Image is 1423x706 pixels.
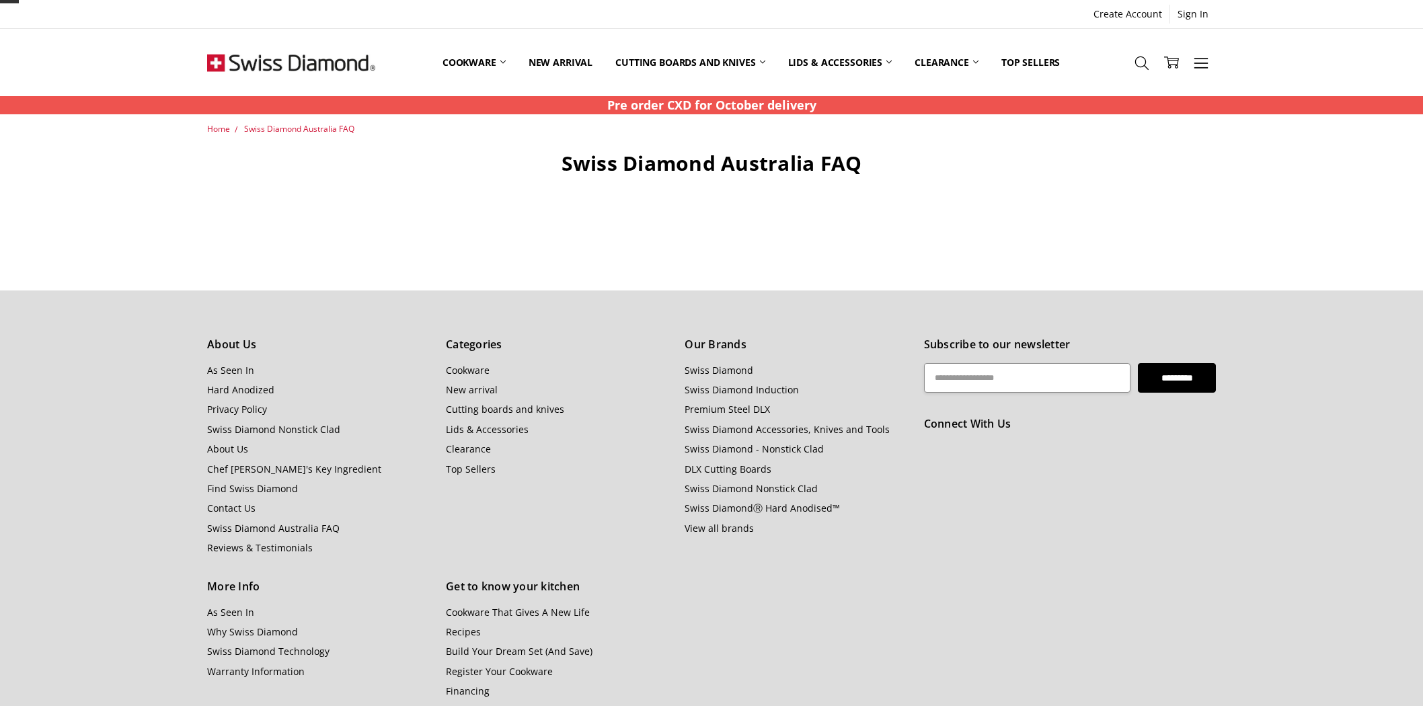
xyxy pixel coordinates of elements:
h5: More Info [207,578,431,596]
a: New arrival [446,383,498,396]
a: Home [207,123,230,134]
h5: About Us [207,336,431,354]
a: Privacy Policy [207,403,267,416]
a: Swiss Diamond Australia FAQ [244,123,354,134]
a: DLX Cutting Boards [685,463,771,475]
a: Swiss Diamond [685,364,753,377]
a: Create Account [1086,5,1169,24]
a: Premium Steel DLX [685,403,770,416]
a: Register Your Cookware [446,665,553,678]
a: As Seen In [207,364,254,377]
a: Cookware [431,32,517,92]
a: Cookware That Gives A New Life [446,606,590,619]
h5: Connect With Us [924,416,1216,433]
a: Swiss Diamond Nonstick Clad [207,423,340,436]
a: Financing [446,684,490,697]
img: Free Shipping On Every Order [207,29,375,96]
a: Chef [PERSON_NAME]'s Key Ingredient [207,463,381,475]
a: Swiss Diamond Nonstick Clad [685,482,818,495]
a: Clearance [446,442,491,455]
a: Find Swiss Diamond [207,482,298,495]
a: Cutting boards and knives [604,32,777,92]
h5: Our Brands [685,336,909,354]
a: Lids & Accessories [446,423,529,436]
a: Swiss Diamond - Nonstick Clad [685,442,824,455]
a: Cookware [446,364,490,377]
a: Top Sellers [990,32,1071,92]
a: Hard Anodized [207,383,274,396]
h5: Subscribe to our newsletter [924,336,1216,354]
a: Clearance [903,32,990,92]
a: View all brands [685,522,754,535]
a: Warranty Information [207,665,305,678]
a: Recipes [446,625,481,638]
a: Top Sellers [446,463,496,475]
a: Sign In [1170,5,1216,24]
a: Contact Us [207,502,256,514]
h5: Categories [446,336,670,354]
a: Swiss DiamondⓇ Hard Anodised™ [685,502,840,514]
a: Build Your Dream Set (And Save) [446,645,592,658]
h1: Swiss Diamond Australia FAQ [378,151,1046,176]
a: Lids & Accessories [777,32,903,92]
a: Cutting boards and knives [446,403,564,416]
a: Reviews & Testimonials [207,541,313,554]
a: Why Swiss Diamond [207,625,298,638]
a: About Us [207,442,248,455]
a: As Seen In [207,606,254,619]
a: Swiss Diamond Australia FAQ [207,522,340,535]
a: Swiss Diamond Induction [685,383,799,396]
a: Swiss Diamond Accessories, Knives and Tools [685,423,890,436]
a: Swiss Diamond Technology [207,645,330,658]
strong: Pre order CXD for October delivery [607,97,816,113]
a: New arrival [517,32,604,92]
h5: Get to know your kitchen [446,578,670,596]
